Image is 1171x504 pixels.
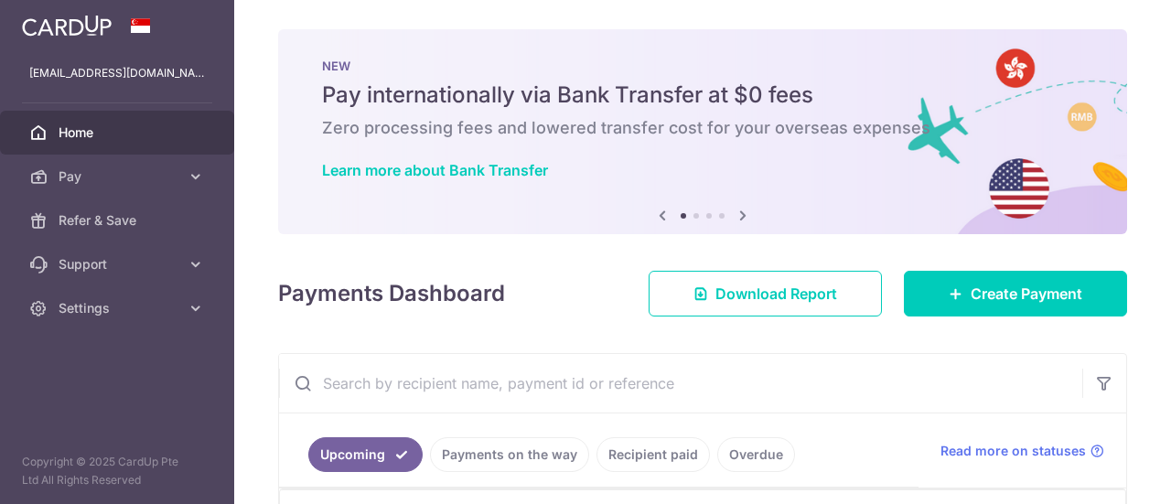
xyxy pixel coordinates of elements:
[430,437,589,472] a: Payments on the way
[322,80,1083,110] h5: Pay internationally via Bank Transfer at $0 fees
[715,283,837,305] span: Download Report
[322,59,1083,73] p: NEW
[717,437,795,472] a: Overdue
[904,271,1127,316] a: Create Payment
[649,271,882,316] a: Download Report
[322,161,548,179] a: Learn more about Bank Transfer
[308,437,423,472] a: Upcoming
[940,442,1104,460] a: Read more on statuses
[322,117,1083,139] h6: Zero processing fees and lowered transfer cost for your overseas expenses
[278,277,505,310] h4: Payments Dashboard
[596,437,710,472] a: Recipient paid
[59,255,179,273] span: Support
[940,442,1086,460] span: Read more on statuses
[971,283,1082,305] span: Create Payment
[59,299,179,317] span: Settings
[279,354,1082,413] input: Search by recipient name, payment id or reference
[29,64,205,82] p: [EMAIL_ADDRESS][DOMAIN_NAME]
[59,167,179,186] span: Pay
[59,123,179,142] span: Home
[22,15,112,37] img: CardUp
[278,29,1127,234] img: Bank transfer banner
[59,211,179,230] span: Refer & Save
